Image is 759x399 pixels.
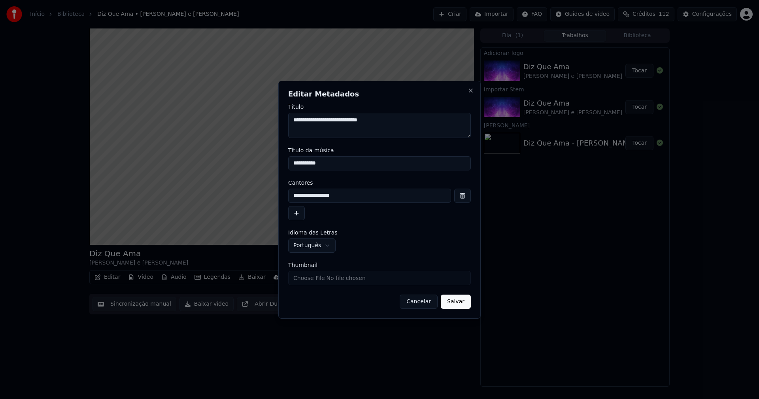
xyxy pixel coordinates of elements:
[288,91,471,98] h2: Editar Metadados
[288,104,471,110] label: Título
[288,262,317,268] span: Thumbnail
[400,295,438,309] button: Cancelar
[288,180,471,185] label: Cantores
[441,295,471,309] button: Salvar
[288,147,471,153] label: Título da música
[288,230,338,235] span: Idioma das Letras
